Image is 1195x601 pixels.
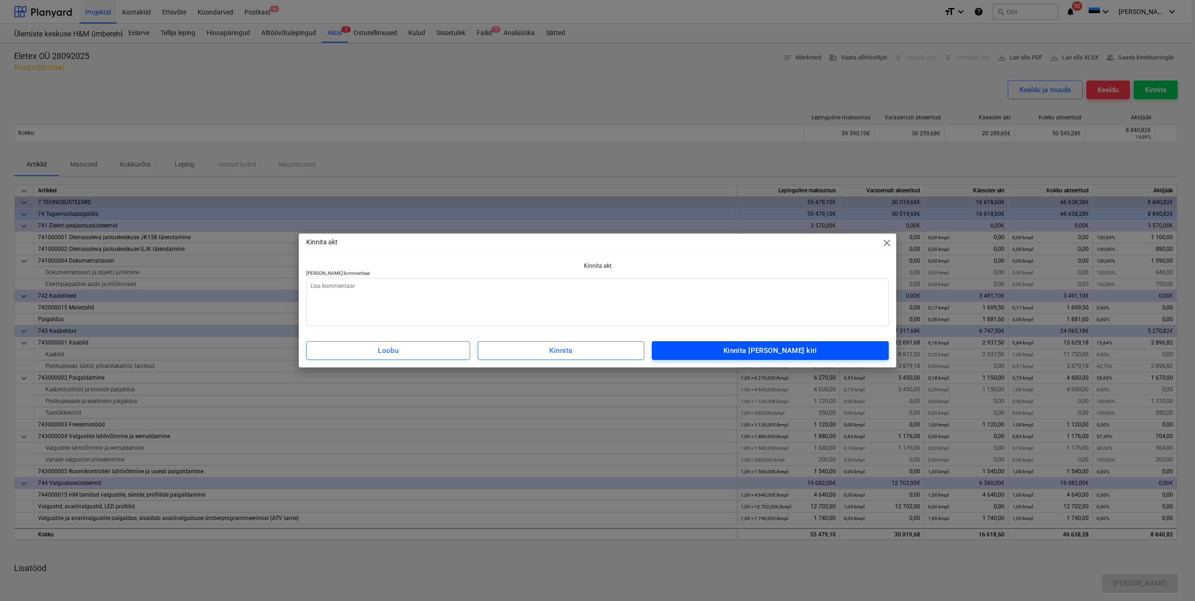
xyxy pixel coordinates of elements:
p: Kinnita akt [306,237,338,247]
div: Kinnita [PERSON_NAME] kiri [723,344,817,357]
p: Kinnita akt [306,262,889,270]
div: Kinnita [549,344,572,357]
div: Loobu [378,344,398,357]
button: Loobu [306,341,470,360]
button: Kinnita [478,341,644,360]
button: Kinnita [PERSON_NAME] kiri [652,341,889,360]
p: [PERSON_NAME] kommentaar [306,270,889,278]
span: close [881,237,893,249]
